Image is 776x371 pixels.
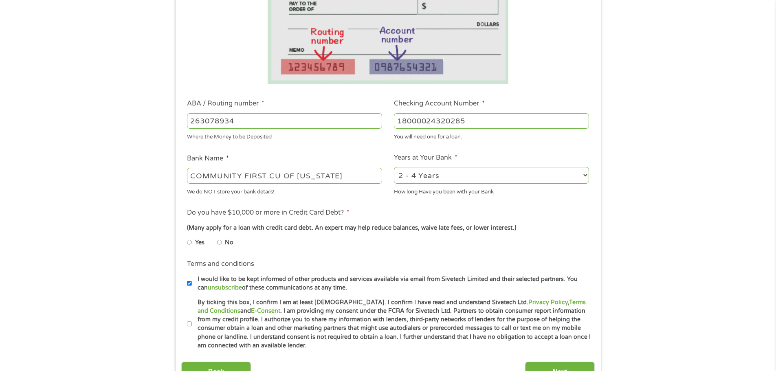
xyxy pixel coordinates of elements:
[225,238,233,247] label: No
[187,154,229,163] label: Bank Name
[198,299,586,314] a: Terms and Conditions
[208,284,242,291] a: unsubscribe
[187,224,589,233] div: (Many apply for a loan with credit card debt. An expert may help reduce balances, waive late fees...
[528,299,568,306] a: Privacy Policy
[394,130,589,141] div: You will need one for a loan.
[192,298,591,350] label: By ticking this box, I confirm I am at least [DEMOGRAPHIC_DATA]. I confirm I have read and unders...
[394,113,589,129] input: 345634636
[187,113,382,129] input: 263177916
[187,130,382,141] div: Where the Money to be Deposited
[187,185,382,196] div: We do NOT store your bank details!
[394,154,457,162] label: Years at Your Bank
[192,275,591,292] label: I would like to be kept informed of other products and services available via email from Sivetech...
[195,238,204,247] label: Yes
[394,99,485,108] label: Checking Account Number
[187,260,254,268] label: Terms and conditions
[187,209,350,217] label: Do you have $10,000 or more in Credit Card Debt?
[251,307,280,314] a: E-Consent
[394,185,589,196] div: How long Have you been with your Bank
[187,99,264,108] label: ABA / Routing number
